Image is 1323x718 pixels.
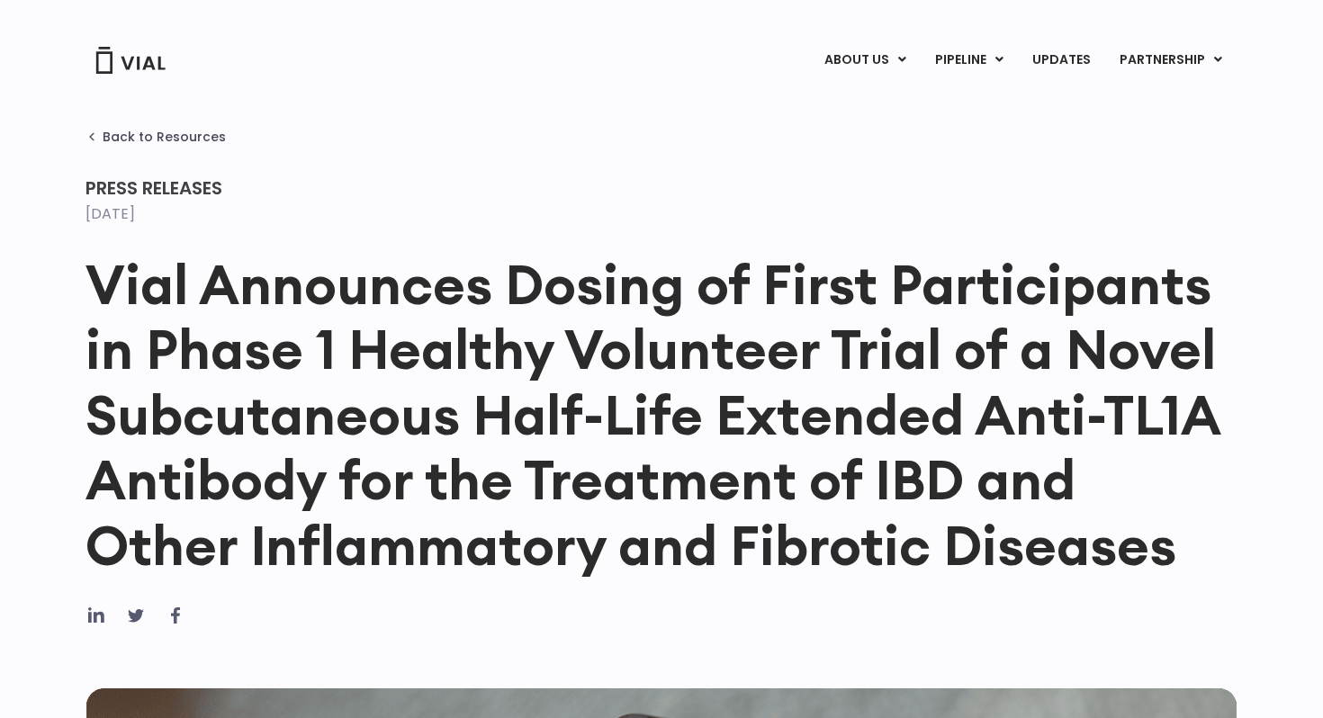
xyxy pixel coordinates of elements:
[165,605,186,626] div: Share on facebook
[103,130,226,144] span: Back to Resources
[1018,45,1104,76] a: UPDATES
[85,605,107,626] div: Share on linkedin
[1105,45,1237,76] a: PARTNERSHIPMenu Toggle
[85,130,226,144] a: Back to Resources
[85,203,135,224] time: [DATE]
[921,45,1017,76] a: PIPELINEMenu Toggle
[94,47,166,74] img: Vial Logo
[810,45,920,76] a: ABOUT USMenu Toggle
[85,175,222,201] span: Press Releases
[125,605,147,626] div: Share on twitter
[85,252,1237,578] h1: Vial Announces Dosing of First Participants in Phase 1 Healthy Volunteer Trial of a Novel Subcuta...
